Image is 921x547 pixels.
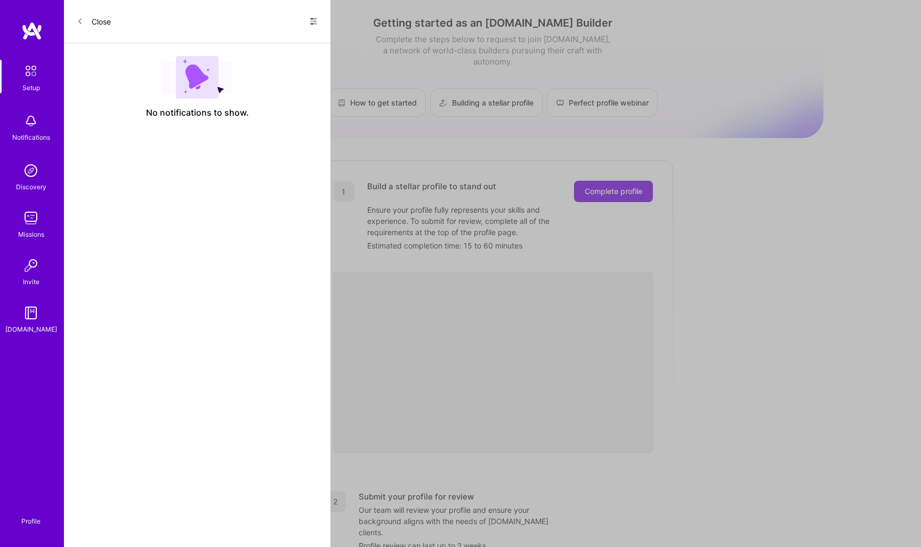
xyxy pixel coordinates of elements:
button: Close [77,13,111,30]
img: Invite [20,255,42,276]
div: Missions [18,229,44,240]
img: guide book [20,302,42,324]
img: bell [20,110,42,132]
span: No notifications to show. [146,107,249,118]
div: Profile [21,516,41,526]
div: [DOMAIN_NAME] [5,324,57,335]
div: Discovery [16,181,46,192]
img: discovery [20,160,42,181]
div: Invite [23,276,39,287]
div: Notifications [12,132,50,143]
img: setup [20,60,42,82]
div: Setup [22,82,40,93]
img: empty [162,56,232,99]
a: Profile [18,504,44,526]
img: logo [21,21,43,41]
img: teamwork [20,207,42,229]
